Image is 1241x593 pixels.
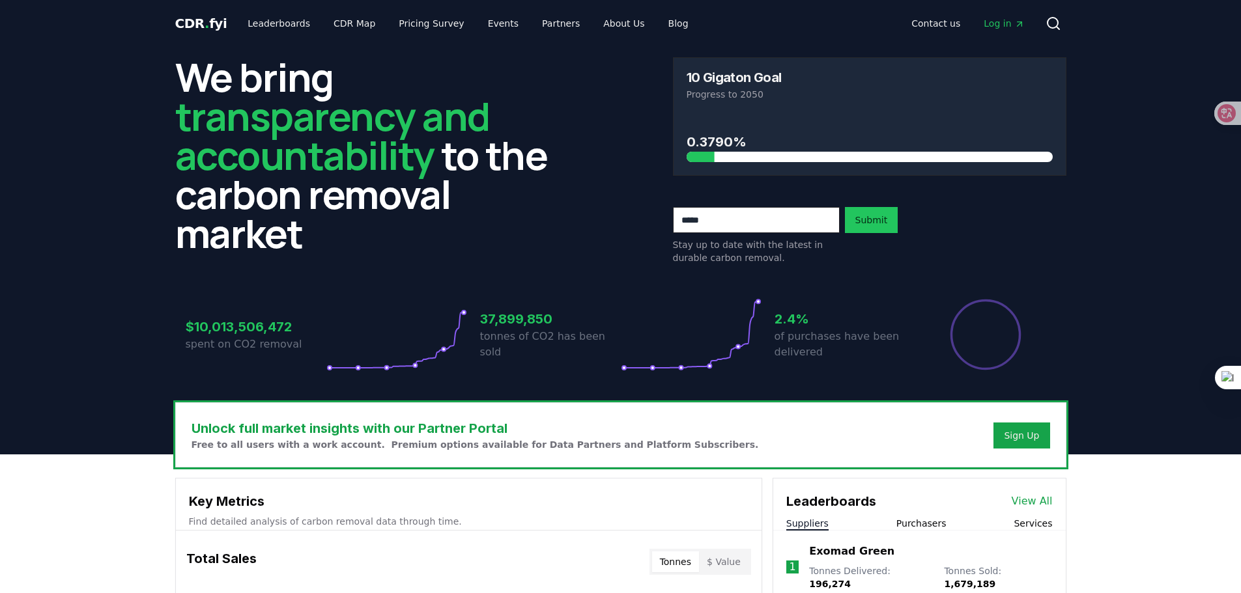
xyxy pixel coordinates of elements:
p: of purchases have been delivered [775,329,915,360]
a: Events [478,12,529,35]
a: About Us [593,12,655,35]
a: CDR.fyi [175,14,227,33]
p: Tonnes Delivered : [809,564,931,590]
p: spent on CO2 removal [186,337,326,352]
p: Free to all users with a work account. Premium options available for Data Partners and Platform S... [192,438,759,451]
button: $ Value [699,551,749,572]
p: Tonnes Sold : [944,564,1052,590]
button: Services [1014,517,1052,530]
button: Suppliers [786,517,829,530]
a: View All [1012,493,1053,509]
span: 196,274 [809,579,851,589]
nav: Main [901,12,1034,35]
h3: 0.3790% [687,132,1053,152]
span: 1,679,189 [944,579,995,589]
h3: Leaderboards [786,491,876,511]
p: Stay up to date with the latest in durable carbon removal. [673,238,840,264]
button: Purchasers [896,517,947,530]
p: Progress to 2050 [687,88,1053,101]
h3: $10,013,506,472 [186,317,326,337]
a: Pricing Survey [388,12,474,35]
h3: Key Metrics [189,491,749,511]
h3: 37,899,850 [480,309,621,329]
span: Log in [984,17,1024,30]
a: Exomad Green [809,544,894,559]
a: Log in [973,12,1034,35]
h2: We bring to the carbon removal market [175,57,569,253]
div: Percentage of sales delivered [949,298,1022,371]
p: tonnes of CO2 has been sold [480,329,621,360]
a: Blog [658,12,699,35]
a: Sign Up [1004,429,1039,442]
h3: 10 Gigaton Goal [687,71,782,84]
h3: Total Sales [186,549,257,575]
a: CDR Map [323,12,386,35]
p: Find detailed analysis of carbon removal data through time. [189,515,749,528]
p: 1 [789,559,795,575]
h3: Unlock full market insights with our Partner Portal [192,419,759,438]
span: CDR fyi [175,16,227,31]
span: . [205,16,209,31]
button: Tonnes [652,551,699,572]
nav: Main [237,12,698,35]
a: Contact us [901,12,971,35]
span: transparency and accountability [175,89,490,182]
button: Submit [845,207,898,233]
h3: 2.4% [775,309,915,329]
a: Partners [532,12,590,35]
a: Leaderboards [237,12,321,35]
button: Sign Up [993,422,1049,448]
